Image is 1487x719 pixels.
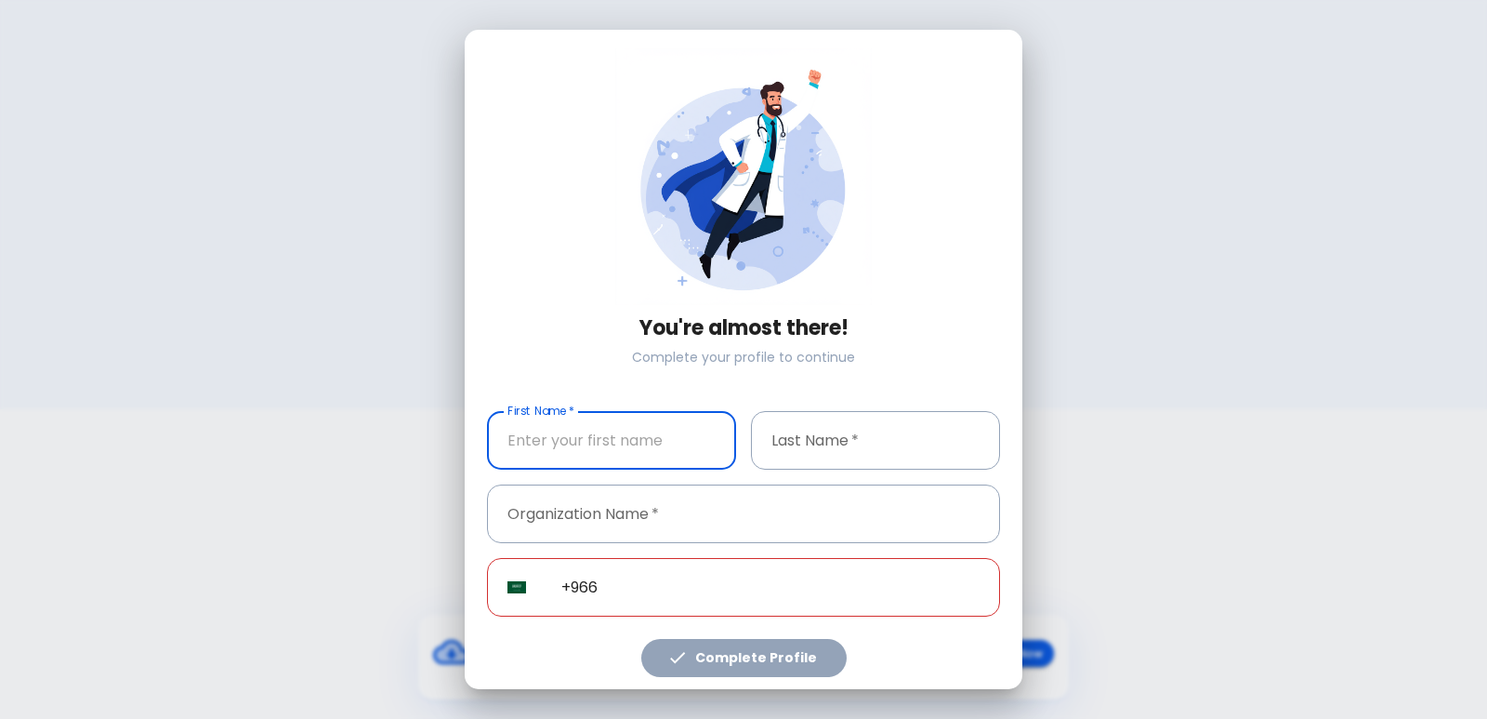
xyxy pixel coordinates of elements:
[487,348,1000,366] p: Complete your profile to continue
[507,581,526,594] img: unknown
[487,411,736,470] input: Enter your first name
[615,48,872,305] img: doctor
[751,411,1000,470] input: Enter your last name
[487,485,1000,543] input: Enter your organization name
[541,558,1000,617] input: Phone Number
[500,571,533,605] button: Select country
[487,316,1000,340] h3: You're almost there!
